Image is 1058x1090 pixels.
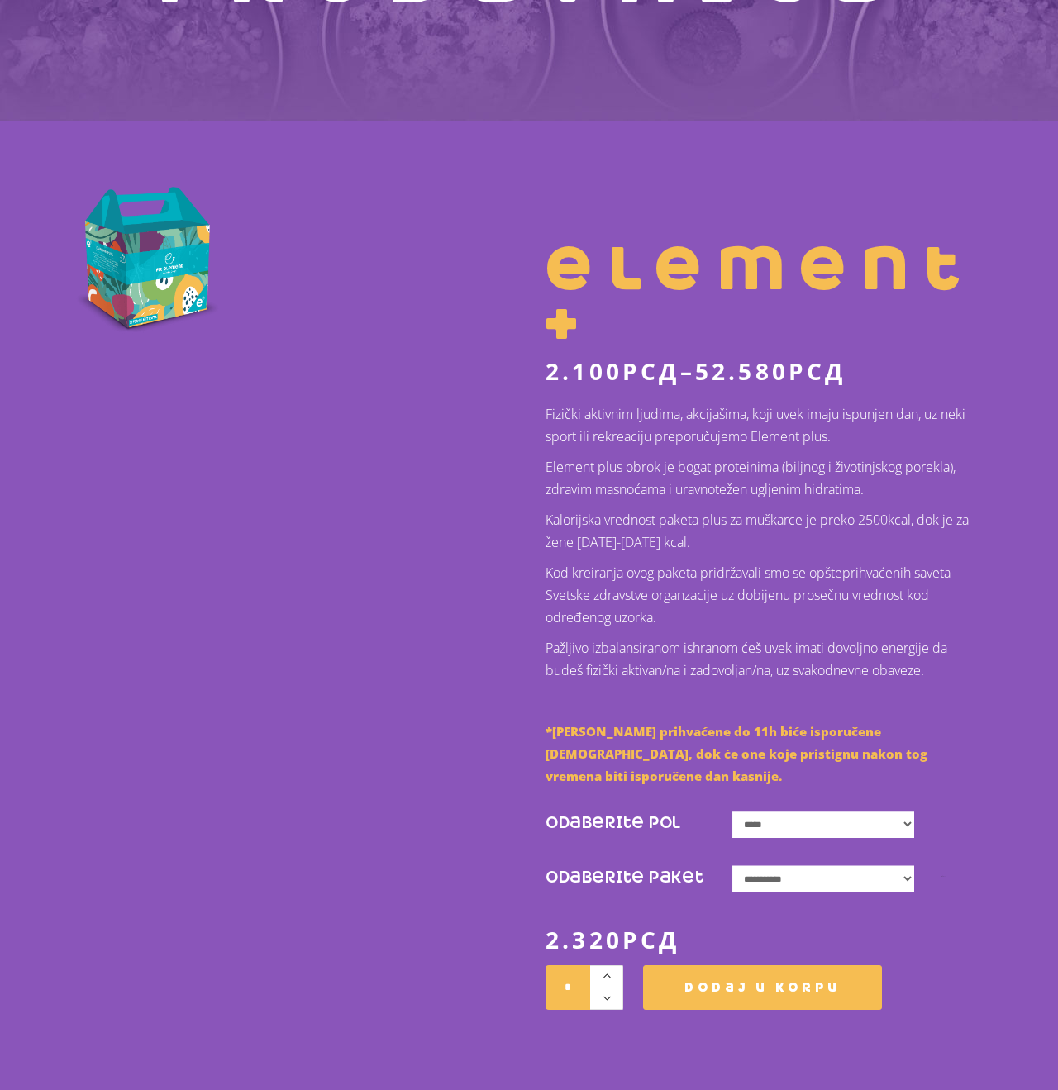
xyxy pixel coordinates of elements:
span: рсд [789,355,846,387]
bdi: 52.580 [695,355,846,387]
span: рсд [622,355,680,387]
p: Fizički aktivnim ljudima, akcijašima, koji uvek imaju ispunjen dan, uz neki sport ili rekreaciju ... [546,403,984,448]
label: Odaberite Pol [546,792,732,846]
p: Kalorijska vrednost paketa plus za muškarce je preko 2500kcal, dok je za žene [DATE]-[DATE] kcal. [546,509,984,554]
p: Element plus obrok je bogat proteinima (biljnog i životinjskog porekla), zdravim masnoćama i urav... [546,456,984,501]
label: Odaberite Paket [546,846,732,901]
p: Kod kreiranja ovog paketa pridržavali smo se opšteprihvaćenih saveta Svetske zdravstve organzacij... [546,562,984,629]
bdi: 2.100 [546,355,680,387]
span: рсд [622,924,680,955]
button: Dodaj u korpu [643,965,882,1010]
a: Clear options [941,876,945,878]
p: – [546,358,984,384]
h1: Element + [546,241,984,355]
span: *[PERSON_NAME] prihvaćene do 11h biće isporučene [DEMOGRAPHIC_DATA], dok će one koje pristignu na... [546,723,927,784]
p: Pažljivo izbalansiranom ishranom ćeš uvek imati dovoljno energije da budeš fizički aktivan/na i z... [546,637,984,682]
span: Dodaj u korpu [684,976,841,999]
bdi: 2.320 [546,924,680,955]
